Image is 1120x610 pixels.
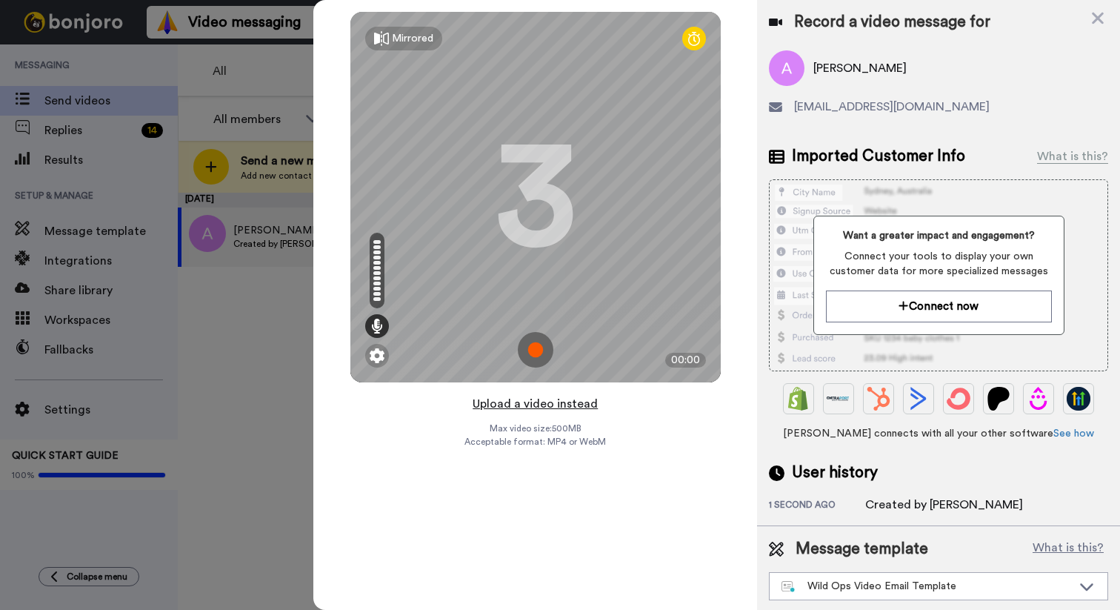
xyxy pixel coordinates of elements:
[781,579,1072,594] div: Wild Ops Video Email Template
[665,353,706,368] div: 00:00
[1028,538,1108,560] button: What is this?
[987,387,1010,411] img: Patreon
[792,462,878,484] span: User history
[490,422,581,434] span: Max video size: 500 MB
[865,496,1023,514] div: Created by [PERSON_NAME]
[769,426,1108,441] span: [PERSON_NAME] connects with all your other software
[867,387,890,411] img: Hubspot
[495,142,576,253] div: 3
[464,436,606,448] span: Acceptable format: MP4 or WebM
[1027,387,1050,411] img: Drip
[947,387,970,411] img: ConvertKit
[370,348,384,363] img: ic_gear.svg
[826,249,1052,279] span: Connect your tools to display your own customer data for more specialized messages
[1053,428,1094,439] a: See how
[794,98,990,116] span: [EMAIL_ADDRESS][DOMAIN_NAME]
[1037,147,1108,165] div: What is this?
[907,387,930,411] img: ActiveCampaign
[787,387,810,411] img: Shopify
[796,538,928,560] span: Message template
[827,387,850,411] img: Ontraport
[518,332,553,368] img: ic_record_start.svg
[769,499,865,514] div: 1 second ago
[826,291,1052,322] button: Connect now
[468,394,602,414] button: Upload a video instead
[826,228,1052,243] span: Want a greater impact and engagement?
[781,581,796,593] img: nextgen-template.svg
[1067,387,1090,411] img: GoHighLevel
[792,145,965,168] span: Imported Customer Info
